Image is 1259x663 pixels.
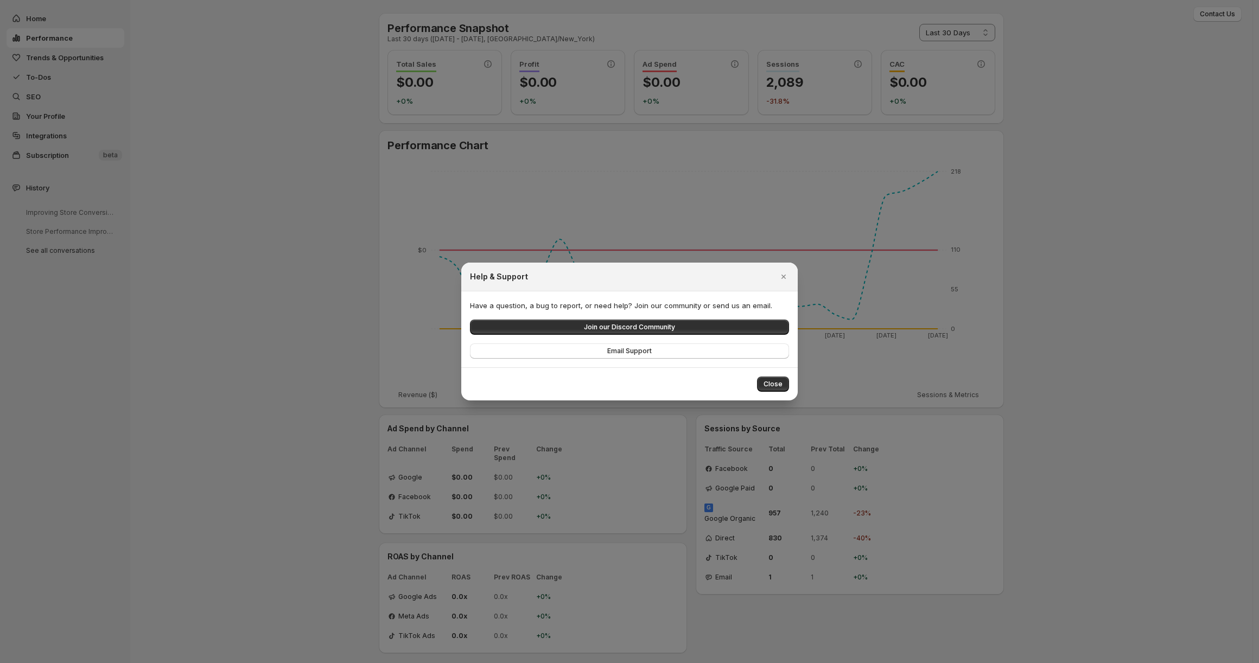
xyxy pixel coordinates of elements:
[470,343,789,359] button: Email Support
[764,380,783,388] span: Close
[776,269,791,284] button: Close
[470,271,528,282] h2: Help & Support
[470,300,789,311] p: Have a question, a bug to report, or need help? Join our community or send us an email.
[470,320,789,335] a: Join our Discord Community
[607,347,652,355] span: Email Support
[757,377,789,392] button: Close
[584,323,675,331] span: Join our Discord Community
